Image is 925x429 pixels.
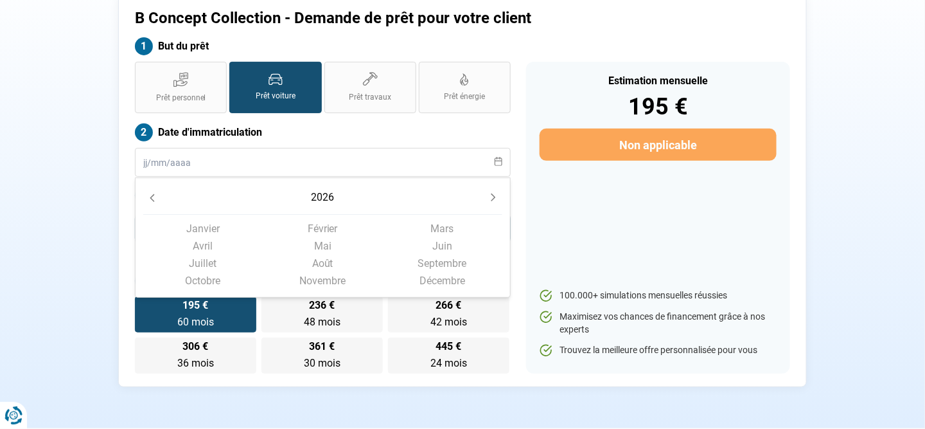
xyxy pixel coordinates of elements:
span: 306 € [182,342,208,352]
span: 195 € [182,300,208,311]
span: 266 € [436,300,461,311]
span: juin [382,237,502,255]
span: septembre [382,255,502,272]
span: décembre [382,272,502,289]
span: 30 mois [304,357,340,369]
button: Previous Year [143,188,161,206]
div: 195 € [540,95,777,118]
span: février [263,220,382,237]
span: 445 € [436,342,461,352]
span: 236 € [309,300,335,311]
span: avril [143,237,263,255]
span: octobre [143,272,263,289]
span: août [263,255,382,272]
span: juillet [143,255,263,272]
span: 42 mois [430,316,467,328]
button: Non applicable [540,129,777,161]
span: 60 mois [177,316,214,328]
span: janvier [143,220,263,237]
label: But du prêt [135,37,511,55]
button: Choose Year [309,186,337,209]
span: 48 mois [304,316,340,328]
span: 24 mois [430,357,467,369]
li: Trouvez la meilleure offre personnalisée pour vous [540,344,777,357]
span: 36 mois [177,357,214,369]
li: 100.000+ simulations mensuelles réussies [540,289,777,302]
div: Estimation mensuelle [540,76,777,86]
li: Maximisez vos chances de financement grâce à nos experts [540,311,777,336]
span: Prêt énergie [444,91,485,102]
input: jj/mm/aaaa [135,148,511,177]
span: mai [263,237,382,255]
span: 361 € [309,342,335,352]
span: novembre [263,272,382,289]
span: Prêt personnel [156,93,206,104]
h1: B Concept Collection - Demande de prêt pour votre client [135,9,622,28]
button: Next Year [484,188,502,206]
span: mars [382,220,502,237]
label: Date d'immatriculation [135,123,511,141]
span: Prêt voiture [256,91,295,102]
div: Choose Date [135,178,511,298]
span: Prêt travaux [349,92,391,103]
